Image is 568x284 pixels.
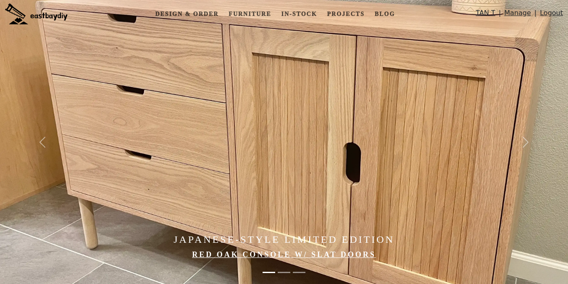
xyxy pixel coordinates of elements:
a: Red Oak Console w/ Slat Doors [192,250,376,259]
a: Blog [371,6,398,22]
a: Projects [324,6,368,22]
a: Furniture [225,6,274,22]
a: Design & Order [152,6,222,22]
span: | [534,8,536,22]
img: eastbaydiy [5,3,68,24]
button: Japanese-Style Limited Edition [263,268,275,277]
span: | [499,8,501,22]
button: Elevate Your Home with Handcrafted Japanese-Style Furniture [278,268,290,277]
a: In-stock [278,6,321,22]
a: Logout [540,8,563,22]
a: Manage [504,8,531,22]
h4: Japanese-Style Limited Edition [85,234,483,246]
button: Made in the Bay Area [293,268,305,277]
a: TAN T [476,8,495,22]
